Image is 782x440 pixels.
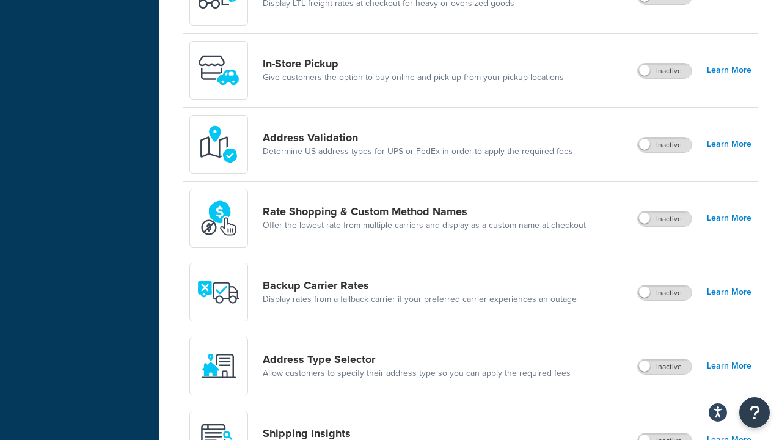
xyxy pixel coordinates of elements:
[707,210,751,227] a: Learn More
[263,367,571,380] a: Allow customers to specify their address type so you can apply the required fees
[263,145,573,158] a: Determine US address types for UPS or FedEx in order to apply the required fees
[197,345,240,387] img: wNXZ4XiVfOSSwAAAABJRU5ErkJggg==
[638,137,692,152] label: Inactive
[263,71,564,84] a: Give customers the option to buy online and pick up from your pickup locations
[197,49,240,92] img: wfgcfpwTIucLEAAAAASUVORK5CYII=
[263,131,573,144] a: Address Validation
[263,279,577,292] a: Backup Carrier Rates
[739,397,770,428] button: Open Resource Center
[707,62,751,79] a: Learn More
[638,211,692,226] label: Inactive
[707,284,751,301] a: Learn More
[707,358,751,375] a: Learn More
[263,353,571,366] a: Address Type Selector
[197,197,240,240] img: icon-duo-feat-rate-shopping-ecdd8bed.png
[263,293,577,306] a: Display rates from a fallback carrier if your preferred carrier experiences an outage
[263,205,586,218] a: Rate Shopping & Custom Method Names
[263,57,564,70] a: In-Store Pickup
[197,123,240,166] img: kIG8fy0lQAAAABJRU5ErkJggg==
[197,271,240,313] img: icon-duo-feat-backup-carrier-4420b188.png
[707,136,751,153] a: Learn More
[638,359,692,374] label: Inactive
[638,64,692,78] label: Inactive
[263,219,586,232] a: Offer the lowest rate from multiple carriers and display as a custom name at checkout
[263,427,557,440] a: Shipping Insights
[638,285,692,300] label: Inactive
